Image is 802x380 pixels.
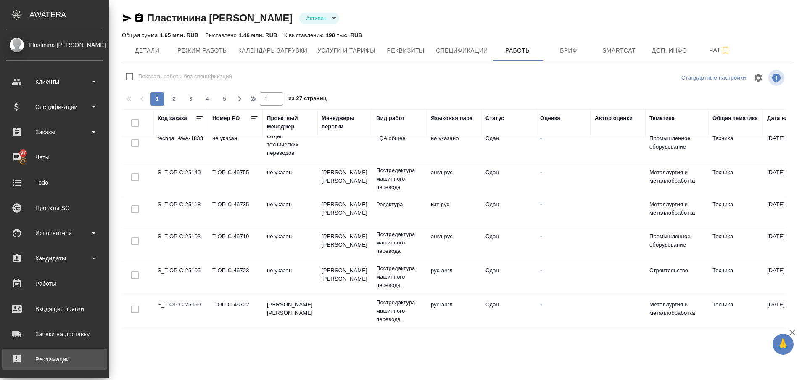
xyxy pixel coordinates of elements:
button: 🙏 [773,334,794,355]
span: из 27 страниц [288,93,327,106]
p: Постредактура машинного перевода [376,264,422,290]
td: Сдан [481,196,536,226]
div: Общая тематика [712,114,758,122]
td: S_T-OP-C-25105 [153,262,208,292]
div: Проекты SC [6,202,103,214]
a: - [540,169,542,175]
td: Техника [708,130,763,159]
td: не указан [263,262,317,292]
span: Услуги и тарифы [317,45,375,56]
span: Бриф [549,45,589,56]
div: Todo [6,176,103,189]
p: LQA общее [376,134,422,143]
td: англ-рус [427,228,481,258]
div: Кандидаты [6,252,103,265]
span: Режим работы [177,45,228,56]
p: Промышленное оборудование [649,134,704,151]
td: Т-ОП-С-46755 [208,164,263,194]
td: [PERSON_NAME] [PERSON_NAME] [317,262,372,292]
td: Техника [708,164,763,194]
p: Строительство [649,266,704,275]
div: Заказы [6,126,103,138]
p: Выставлено [205,32,239,38]
button: 4 [201,92,214,106]
a: - [540,267,542,274]
div: Код заказа [158,114,187,122]
td: рус-англ [427,262,481,292]
a: Заявки на доставку [2,324,107,345]
p: Редактура [376,200,422,209]
td: Сдан [481,228,536,258]
a: - [540,233,542,239]
div: Исполнители [6,227,103,239]
div: Спецификации [6,101,103,113]
div: Вид работ [376,114,405,122]
span: Посмотреть информацию [768,70,786,86]
a: Пластинина [PERSON_NAME] [147,12,293,24]
a: Входящие заявки [2,298,107,319]
td: [PERSON_NAME] [PERSON_NAME] [263,296,317,326]
td: techqa_AwA-1833 [153,130,208,159]
p: Общая сумма [122,32,160,38]
td: рус-англ [427,296,481,326]
span: 🙏 [776,335,790,353]
td: S_T-OP-C-25140 [153,164,208,194]
div: Plastinina [PERSON_NAME] [6,40,103,50]
td: Т-ОП-С-46722 [208,296,263,326]
td: Техника [708,228,763,258]
div: Дата начала [767,114,801,122]
div: Менеджеры верстки [322,114,368,131]
td: [PERSON_NAME] [PERSON_NAME] [317,228,372,258]
p: К выставлению [284,32,326,38]
span: 3 [184,95,198,103]
td: Т-ОП-С-46735 [208,196,263,226]
td: Т-ОП-С-46723 [208,262,263,292]
div: Языковая пара [431,114,473,122]
p: Металлургия и металлобработка [649,168,704,185]
div: Оценка [540,114,560,122]
div: Входящие заявки [6,303,103,315]
div: Проектный менеджер [267,114,313,131]
a: - [540,301,542,308]
p: Металлургия и металлобработка [649,300,704,317]
td: англ-рус [427,164,481,194]
span: 5 [218,95,231,103]
a: Todo [2,172,107,193]
span: Календарь загрузки [238,45,308,56]
div: Активен [299,13,339,24]
td: Отдел технических переводов [263,128,317,162]
td: Техника [708,262,763,292]
a: Работы [2,273,107,294]
td: Сдан [481,262,536,292]
a: Рекламации [2,349,107,370]
div: Номер PO [212,114,240,122]
td: Техника [708,196,763,226]
span: Настроить таблицу [748,68,768,88]
td: S_T-OP-C-25118 [153,196,208,226]
button: Активен [303,15,329,22]
div: Рекламации [6,353,103,366]
td: не указано [427,130,481,159]
p: Постредактура машинного перевода [376,166,422,191]
p: Промышленное оборудование [649,232,704,249]
span: Доп. инфо [649,45,690,56]
button: Скопировать ссылку [134,13,144,23]
td: [PERSON_NAME] [PERSON_NAME] [317,196,372,226]
div: Клиенты [6,75,103,88]
span: 4 [201,95,214,103]
td: не указан [208,130,263,159]
button: 2 [167,92,181,106]
p: Постредактура машинного перевода [376,298,422,324]
span: 97 [15,149,31,157]
div: Работы [6,277,103,290]
p: 190 тыс. RUB [326,32,362,38]
p: 1.65 млн. RUB [160,32,198,38]
td: Техника [708,296,763,326]
a: - [540,201,542,207]
td: не указан [263,196,317,226]
p: 1.46 млн. RUB [239,32,277,38]
div: AWATERA [29,6,109,23]
td: S_T-OP-C-25103 [153,228,208,258]
div: Тематика [649,114,675,122]
button: 5 [218,92,231,106]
